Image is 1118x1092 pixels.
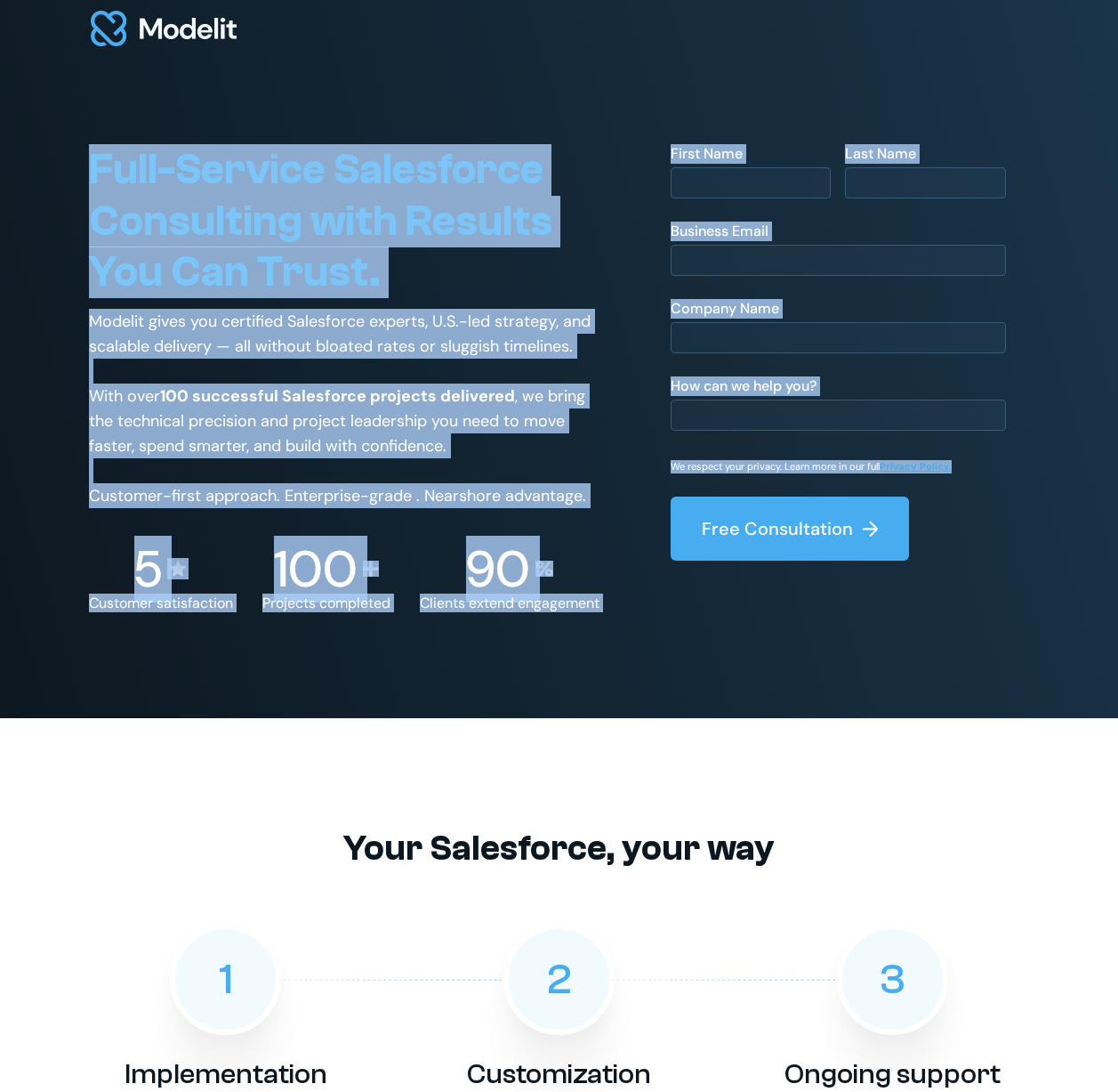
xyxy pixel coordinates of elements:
div: Company Name [671,299,1006,319]
img: modelit logo [91,11,237,46]
div: Free Consultation [702,516,853,541]
div: Last Name [845,144,1006,164]
p: 100 [274,544,358,595]
strong: 100 successful Salesforce projects delivered [160,385,515,407]
p: Clients extend engagement [420,595,599,611]
span: Full-Service Salesforce Consulting with Results You Can Trust. [89,145,552,296]
img: Plus [363,561,379,577]
h2: Your Salesforce, your way [89,827,1029,870]
p: 90 [466,544,530,595]
div: How can we help you? [671,376,1006,396]
p: Customer satisfaction [89,595,233,611]
button: Free Consultation [671,497,909,561]
a: Privacy Policy. [880,460,952,473]
img: Stars [167,558,189,579]
div: Business Email [671,222,1006,241]
p: Modelit gives you certified Salesforce experts, U.S.-led strategy, and scalable delivery — all wi... [89,309,599,508]
p: 5 [134,544,162,595]
div: 3 [880,954,905,1005]
div: First Name [671,144,832,164]
div: 2 [546,954,573,1005]
p: We respect your privacy. Learn more in our full [671,460,952,473]
p: Projects completed [262,595,390,611]
div: 1 [219,954,233,1005]
img: Percentage [535,561,553,577]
